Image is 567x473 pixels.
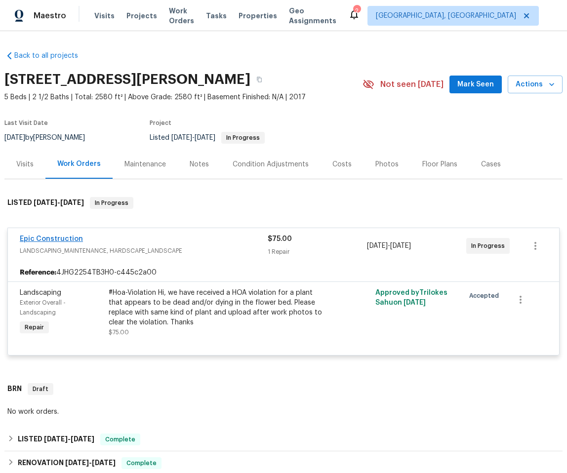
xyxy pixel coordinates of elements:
span: [DATE] [34,199,57,206]
div: LISTED [DATE]-[DATE]Complete [4,428,563,451]
span: Landscaping [20,289,61,296]
span: Work Orders [169,6,194,26]
button: Copy Address [250,71,268,88]
div: Cases [481,159,501,169]
button: Mark Seen [449,76,502,94]
span: Maestro [34,11,66,21]
h6: LISTED [7,197,84,209]
span: $75.00 [268,236,292,242]
span: - [34,199,84,206]
span: Complete [122,458,161,468]
span: Listed [150,134,265,141]
a: Back to all projects [4,51,99,61]
span: [DATE] [65,459,89,466]
button: Actions [508,76,563,94]
div: Maintenance [124,159,166,169]
div: Work Orders [57,159,101,169]
div: No work orders. [7,407,560,417]
span: Mark Seen [457,79,494,91]
span: - [367,241,411,251]
span: [DATE] [60,199,84,206]
span: [GEOGRAPHIC_DATA], [GEOGRAPHIC_DATA] [376,11,516,21]
h6: LISTED [18,434,94,445]
span: In Progress [471,241,509,251]
span: Last Visit Date [4,120,48,126]
span: Visits [94,11,115,21]
div: LISTED [DATE]-[DATE]In Progress [4,187,563,219]
span: Actions [516,79,555,91]
span: [DATE] [390,242,411,249]
span: [DATE] [44,435,68,442]
span: Tasks [206,12,227,19]
h6: RENOVATION [18,457,116,469]
span: [DATE] [71,435,94,442]
span: 5 Beds | 2 1/2 Baths | Total: 2580 ft² | Above Grade: 2580 ft² | Basement Finished: N/A | 2017 [4,92,363,102]
span: - [171,134,215,141]
span: In Progress [222,135,264,141]
span: [DATE] [4,134,25,141]
div: Floor Plans [422,159,457,169]
div: 4JHG2254TB3H0-c445c2a00 [8,264,559,281]
div: Visits [16,159,34,169]
div: 1 Repair [268,247,367,257]
span: LANDSCAPING_MAINTENANCE, HARDSCAPE_LANDSCAPE [20,246,268,256]
span: Repair [21,322,48,332]
div: BRN Draft [4,373,563,405]
span: Approved by Trilokes Sahu on [375,289,447,306]
a: Epic Construction [20,236,83,242]
span: - [44,435,94,442]
span: Exterior Overall - Landscaping [20,300,66,315]
span: [DATE] [195,134,215,141]
span: [DATE] [367,242,388,249]
div: 2 [353,6,360,16]
span: Not seen [DATE] [380,79,444,89]
span: Draft [29,384,52,394]
span: Properties [239,11,277,21]
span: - [65,459,116,466]
span: Projects [126,11,157,21]
div: Costs [332,159,352,169]
div: Photos [375,159,399,169]
h2: [STREET_ADDRESS][PERSON_NAME] [4,75,250,84]
span: [DATE] [92,459,116,466]
div: #Hoa-Violation Hi, we have received a HOA violation for a plant that appears to be dead and/or dy... [109,288,325,327]
div: Condition Adjustments [233,159,309,169]
span: Complete [101,434,139,444]
span: [DATE] [404,299,426,306]
span: Project [150,120,171,126]
div: Notes [190,159,209,169]
span: In Progress [91,198,132,208]
span: Accepted [469,291,503,301]
span: $75.00 [109,329,129,335]
span: [DATE] [171,134,192,141]
div: by [PERSON_NAME] [4,132,97,144]
span: Geo Assignments [289,6,336,26]
b: Reference: [20,268,56,277]
h6: BRN [7,383,22,395]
